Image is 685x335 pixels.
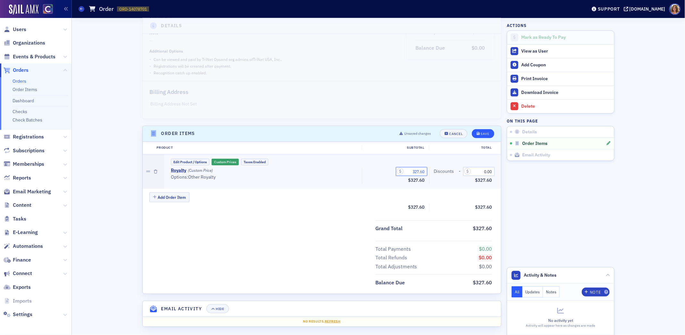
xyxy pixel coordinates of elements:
[522,286,543,297] button: Updates
[463,167,495,176] input: 0.00
[149,56,151,63] span: •
[521,62,611,68] div: Add Coupon
[375,225,403,232] div: Grand Total
[396,167,427,176] input: 0.00
[375,245,411,253] div: Total Payments
[38,4,53,15] a: View Homepage
[150,101,493,107] p: Billing Address Not Set
[4,188,51,195] a: Email Marketing
[521,35,611,40] div: Mark as Ready To Pay
[212,159,239,165] button: Custom Prices
[13,202,31,209] span: Content
[522,129,537,135] span: Details
[449,132,463,136] div: Cancel
[522,141,548,147] span: Order Items
[325,319,341,323] span: Refresh
[4,161,44,168] a: Memberships
[507,72,614,86] a: Print Invoice
[375,254,407,262] div: Total Refunds
[472,129,494,138] button: Save
[4,202,31,209] a: Content
[13,117,42,123] a: Check Batches
[4,311,32,318] a: Settings
[521,104,611,109] div: Delete
[4,229,38,236] a: E-Learning
[479,254,492,261] span: $0.00
[669,4,681,15] span: Profile
[13,161,44,168] span: Memberships
[188,168,213,173] div: (Custom Price)
[13,229,38,236] span: E-Learning
[13,174,31,181] span: Reports
[362,145,429,150] div: Subtotal
[543,286,560,297] button: Notes
[375,263,420,271] span: Total Adjustments
[434,168,456,175] span: Discounts
[161,22,182,29] h4: Details
[473,225,492,231] span: $327.60
[459,168,461,175] span: -
[13,78,26,84] a: Orders
[521,48,611,54] div: View as User
[149,192,190,202] button: Add Order Item
[13,311,32,318] span: Settings
[624,7,668,11] button: [DOMAIN_NAME]
[375,245,413,253] span: Total Payments
[4,174,31,181] a: Reports
[375,254,409,262] span: Total Refunds
[475,204,492,210] span: $327.60
[440,129,467,138] button: Cancel
[415,44,445,52] div: Balance Due
[4,243,43,250] a: Automations
[149,63,151,70] span: •
[154,63,231,69] p: Registrations will be created after payment.
[512,286,522,297] button: All
[43,4,53,14] img: SailAMX
[13,26,26,33] span: Users
[507,99,614,113] button: Delete
[415,44,447,52] span: Balance Due
[99,5,114,13] h1: Order
[149,70,151,76] span: •
[171,168,186,173] a: Royalty
[13,215,26,222] span: Tasks
[241,159,268,165] button: Taxes Enabled
[154,56,282,62] p: Can be viewed and paid by TriNet Ops and org admins of TriNet USA, Inc. .
[4,147,45,154] a: Subscriptions
[507,22,527,28] h4: Actions
[4,297,32,305] a: Imports
[149,88,188,96] h2: Billing Address
[408,177,425,183] span: $327.60
[512,323,610,328] div: Activity will appear here as changes are made
[524,272,557,279] span: Activity & Notes
[171,174,357,180] div: Options: Other Royalty
[171,159,209,165] button: Edit Product / Options
[206,304,229,313] button: Hide
[479,263,492,270] span: $0.00
[507,44,614,58] button: View as User
[521,76,611,82] div: Print Invoice
[4,215,26,222] a: Tasks
[472,29,485,35] span: $0.00
[13,39,45,46] span: Organizations
[4,53,55,60] a: Events & Products
[4,133,44,140] a: Registrations
[13,87,37,92] a: Order Items
[13,98,34,104] a: Dashboard
[149,38,397,44] span: —
[216,307,224,311] div: Hide
[582,288,610,297] button: Note
[13,188,51,195] span: Email Marketing
[4,26,26,33] a: Users
[521,90,611,96] div: Download Invoice
[147,319,497,324] div: No results.
[9,4,38,15] a: SailAMX
[161,306,202,312] h4: Email Activity
[375,225,405,232] span: Grand Total
[13,133,44,140] span: Registrations
[479,246,492,252] span: $0.00
[598,6,620,12] div: Support
[630,6,665,12] div: [DOMAIN_NAME]
[590,290,601,294] div: Note
[13,147,45,154] span: Subscriptions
